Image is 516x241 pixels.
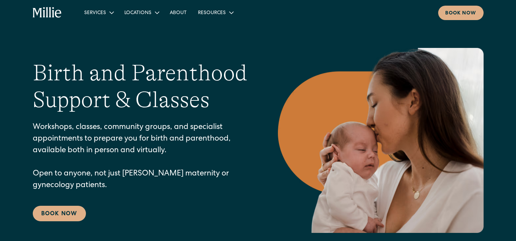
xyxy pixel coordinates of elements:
[119,7,164,18] div: Locations
[198,10,226,17] div: Resources
[33,122,250,192] p: Workshops, classes, community groups, and specialist appointments to prepare you for birth and pa...
[278,48,484,233] img: Mother kissing her newborn on the forehead, capturing a peaceful moment of love and connection in...
[84,10,106,17] div: Services
[124,10,151,17] div: Locations
[438,6,484,20] a: Book now
[33,206,86,221] a: Book Now
[445,10,477,17] div: Book now
[79,7,119,18] div: Services
[164,7,192,18] a: About
[192,7,238,18] div: Resources
[33,60,250,114] h1: Birth and Parenthood Support & Classes
[33,7,62,18] a: home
